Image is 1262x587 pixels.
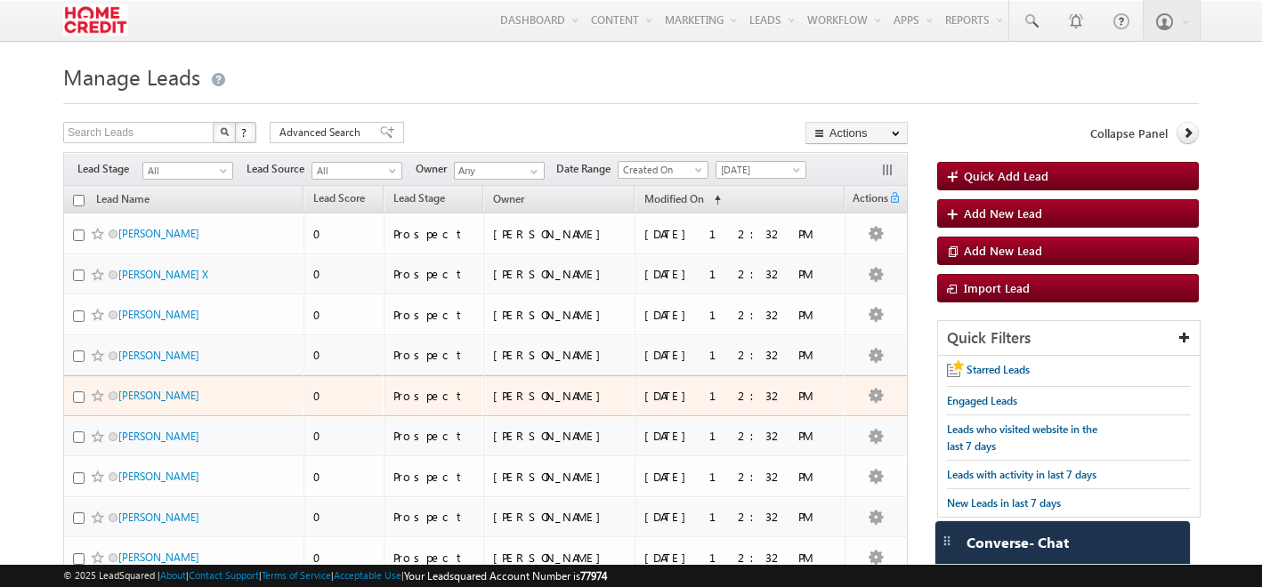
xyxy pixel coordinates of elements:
[644,347,837,363] div: [DATE] 12:32 PM
[493,509,627,525] div: [PERSON_NAME]
[580,569,607,583] span: 77974
[493,428,627,444] div: [PERSON_NAME]
[493,266,627,282] div: [PERSON_NAME]
[635,189,730,212] a: Modified On (sorted ascending)
[644,388,837,404] div: [DATE] 12:32 PM
[1090,125,1168,141] span: Collapse Panel
[313,550,376,566] div: 0
[63,62,200,91] span: Manage Leads
[707,193,721,207] span: (sorted ascending)
[393,550,476,566] div: Prospect
[304,189,374,212] a: Lead Score
[118,430,199,443] a: [PERSON_NAME]
[393,347,476,363] div: Prospect
[940,534,954,548] img: carter-drag
[143,163,228,179] span: All
[964,168,1048,183] span: Quick Add Lead
[644,428,837,444] div: [DATE] 12:32 PM
[313,469,376,485] div: 0
[619,162,703,178] span: Created On
[279,125,366,141] span: Advanced Search
[644,192,704,205] span: Modified On
[393,191,445,205] span: Lead Stage
[947,468,1096,481] span: Leads with activity in last 7 days
[189,569,259,581] a: Contact Support
[393,307,476,323] div: Prospect
[947,496,1061,510] span: New Leads in last 7 days
[313,428,376,444] div: 0
[63,567,607,584] span: © 2025 LeadSquared | | | | |
[63,4,128,36] img: Custom Logo
[118,511,199,524] a: [PERSON_NAME]
[805,122,908,144] button: Actions
[235,122,256,143] button: ?
[964,280,1030,295] span: Import Lead
[118,551,199,564] a: [PERSON_NAME]
[393,509,476,525] div: Prospect
[947,422,1097,453] span: Leads who visited website in the last 7 days
[118,308,199,321] a: [PERSON_NAME]
[220,127,229,136] img: Search
[313,266,376,282] div: 0
[493,469,627,485] div: [PERSON_NAME]
[73,195,85,206] input: Check all records
[618,161,708,179] a: Created On
[947,394,1017,407] span: Engaged Leads
[334,569,401,581] a: Acceptable Use
[311,162,402,180] a: All
[493,307,627,323] div: [PERSON_NAME]
[967,535,1069,551] span: Converse - Chat
[556,161,618,177] span: Date Range
[160,569,186,581] a: About
[393,388,476,404] div: Prospect
[118,349,199,362] a: [PERSON_NAME]
[716,162,801,178] span: [DATE]
[967,363,1030,376] span: Starred Leads
[493,192,524,205] span: Owner
[384,189,454,212] a: Lead Stage
[313,307,376,323] div: 0
[644,307,837,323] div: [DATE] 12:32 PM
[964,205,1042,221] span: Add New Lead
[393,226,476,242] div: Prospect
[716,161,806,179] a: [DATE]
[493,226,627,242] div: [PERSON_NAME]
[313,509,376,525] div: 0
[845,189,888,212] span: Actions
[404,569,607,583] span: Your Leadsquared Account Number is
[313,388,376,404] div: 0
[938,321,1201,356] div: Quick Filters
[644,469,837,485] div: [DATE] 12:32 PM
[313,226,376,242] div: 0
[262,569,331,581] a: Terms of Service
[521,163,543,181] a: Show All Items
[247,161,311,177] span: Lead Source
[393,469,476,485] div: Prospect
[118,268,208,281] a: [PERSON_NAME] X
[87,189,158,213] a: Lead Name
[118,227,199,240] a: [PERSON_NAME]
[493,388,627,404] div: [PERSON_NAME]
[493,347,627,363] div: [PERSON_NAME]
[77,161,142,177] span: Lead Stage
[964,243,1042,258] span: Add New Lead
[118,470,199,483] a: [PERSON_NAME]
[142,162,233,180] a: All
[393,266,476,282] div: Prospect
[312,163,397,179] span: All
[644,550,837,566] div: [DATE] 12:32 PM
[118,389,199,402] a: [PERSON_NAME]
[644,266,837,282] div: [DATE] 12:32 PM
[313,347,376,363] div: 0
[493,550,627,566] div: [PERSON_NAME]
[454,162,545,180] input: Type to Search
[393,428,476,444] div: Prospect
[644,226,837,242] div: [DATE] 12:32 PM
[644,509,837,525] div: [DATE] 12:32 PM
[313,191,365,205] span: Lead Score
[416,161,454,177] span: Owner
[241,125,249,140] span: ?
